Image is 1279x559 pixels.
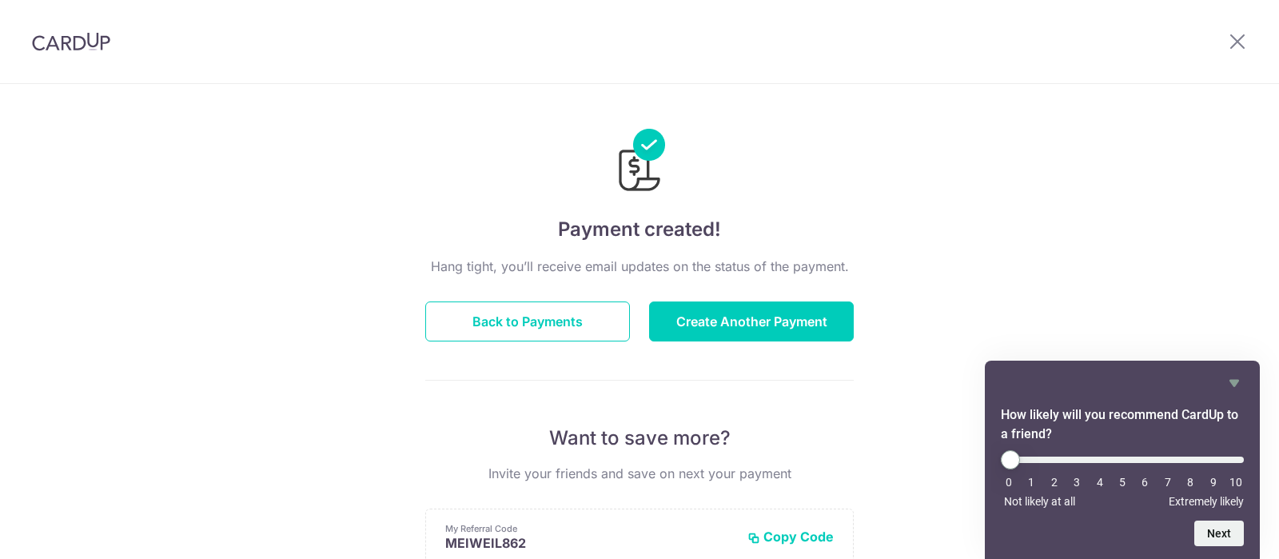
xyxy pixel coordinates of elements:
li: 9 [1205,476,1221,489]
p: My Referral Code [445,522,735,535]
div: How likely will you recommend CardUp to a friend? Select an option from 0 to 10, with 0 being Not... [1001,373,1244,546]
li: 7 [1160,476,1176,489]
button: Copy Code [747,529,834,545]
li: 3 [1069,476,1085,489]
img: CardUp [32,32,110,51]
li: 8 [1182,476,1198,489]
li: 4 [1092,476,1108,489]
li: 0 [1001,476,1017,489]
button: Next question [1194,521,1244,546]
li: 6 [1137,476,1153,489]
button: Hide survey [1225,373,1244,393]
h4: Payment created! [425,215,854,244]
button: Create Another Payment [649,301,854,341]
button: Back to Payments [425,301,630,341]
li: 2 [1046,476,1062,489]
li: 1 [1023,476,1039,489]
p: Invite your friends and save on next your payment [425,464,854,483]
span: Extremely likely [1169,495,1244,508]
p: Hang tight, you’ll receive email updates on the status of the payment. [425,257,854,276]
li: 10 [1228,476,1244,489]
h2: How likely will you recommend CardUp to a friend? Select an option from 0 to 10, with 0 being Not... [1001,405,1244,444]
span: Not likely at all [1004,495,1075,508]
div: How likely will you recommend CardUp to a friend? Select an option from 0 to 10, with 0 being Not... [1001,450,1244,508]
li: 5 [1114,476,1130,489]
p: Want to save more? [425,425,854,451]
p: MEIWEIL862 [445,535,735,551]
img: Payments [614,129,665,196]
